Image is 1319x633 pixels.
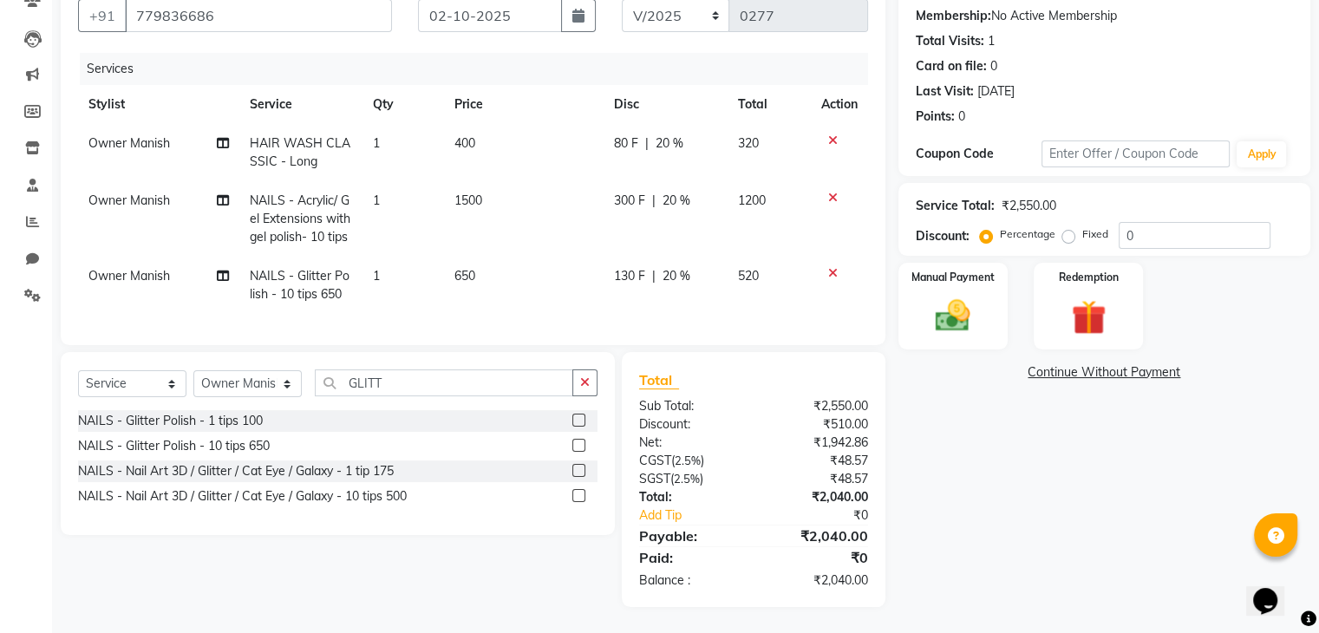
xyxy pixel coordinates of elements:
[614,134,638,153] span: 80 F
[250,193,350,245] span: NAILS - Acrylic/ Gel Extensions with gel polish- 10 tips
[916,82,974,101] div: Last Visit:
[754,470,881,488] div: ₹48.57
[239,85,362,124] th: Service
[444,85,604,124] th: Price
[754,525,881,546] div: ₹2,040.00
[78,487,407,506] div: NAILS - Nail Art 3D / Glitter / Cat Eye / Galaxy - 10 tips 500
[774,506,880,525] div: ₹0
[728,85,810,124] th: Total
[916,7,1293,25] div: No Active Membership
[924,296,981,336] img: _cash.svg
[88,135,170,151] span: Owner Manish
[738,193,766,208] span: 1200
[614,192,645,210] span: 300 F
[958,108,965,126] div: 0
[626,452,754,470] div: ( )
[916,145,1041,163] div: Coupon Code
[1237,141,1286,167] button: Apply
[916,227,970,245] div: Discount:
[639,471,670,486] span: SGST
[626,415,754,434] div: Discount:
[373,193,380,208] span: 1
[454,193,482,208] span: 1500
[977,82,1015,101] div: [DATE]
[1059,270,1119,285] label: Redemption
[80,53,881,85] div: Services
[373,268,380,284] span: 1
[373,135,380,151] span: 1
[1000,226,1055,242] label: Percentage
[754,397,881,415] div: ₹2,550.00
[639,453,671,468] span: CGST
[811,85,868,124] th: Action
[639,371,679,389] span: Total
[916,32,984,50] div: Total Visits:
[78,437,270,455] div: NAILS - Glitter Polish - 10 tips 650
[250,135,350,169] span: HAIR WASH CLASSIC - Long
[652,267,656,285] span: |
[754,452,881,470] div: ₹48.57
[1002,197,1056,215] div: ₹2,550.00
[454,135,475,151] span: 400
[626,434,754,452] div: Net:
[916,57,987,75] div: Card on file:
[663,267,690,285] span: 20 %
[988,32,995,50] div: 1
[645,134,649,153] span: |
[626,525,754,546] div: Payable:
[754,571,881,590] div: ₹2,040.00
[250,268,349,302] span: NAILS - Glitter Polish - 10 tips 650
[674,472,700,486] span: 2.5%
[916,197,995,215] div: Service Total:
[315,369,573,396] input: Search or Scan
[738,135,759,151] span: 320
[675,454,701,467] span: 2.5%
[1061,296,1117,339] img: _gift.svg
[454,268,475,284] span: 650
[88,193,170,208] span: Owner Manish
[911,270,995,285] label: Manual Payment
[1082,226,1108,242] label: Fixed
[652,192,656,210] span: |
[626,506,774,525] a: Add Tip
[656,134,683,153] span: 20 %
[916,7,991,25] div: Membership:
[626,488,754,506] div: Total:
[626,397,754,415] div: Sub Total:
[754,547,881,568] div: ₹0
[78,412,263,430] div: NAILS - Glitter Polish - 1 tips 100
[362,85,444,124] th: Qty
[916,108,955,126] div: Points:
[78,462,394,480] div: NAILS - Nail Art 3D / Glitter / Cat Eye / Galaxy - 1 tip 175
[1246,564,1302,616] iframe: chat widget
[604,85,728,124] th: Disc
[614,267,645,285] span: 130 F
[626,571,754,590] div: Balance :
[902,363,1307,382] a: Continue Without Payment
[990,57,997,75] div: 0
[663,192,690,210] span: 20 %
[754,434,881,452] div: ₹1,942.86
[754,488,881,506] div: ₹2,040.00
[88,268,170,284] span: Owner Manish
[738,268,759,284] span: 520
[1041,140,1231,167] input: Enter Offer / Coupon Code
[626,547,754,568] div: Paid:
[626,470,754,488] div: ( )
[754,415,881,434] div: ₹510.00
[78,85,239,124] th: Stylist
